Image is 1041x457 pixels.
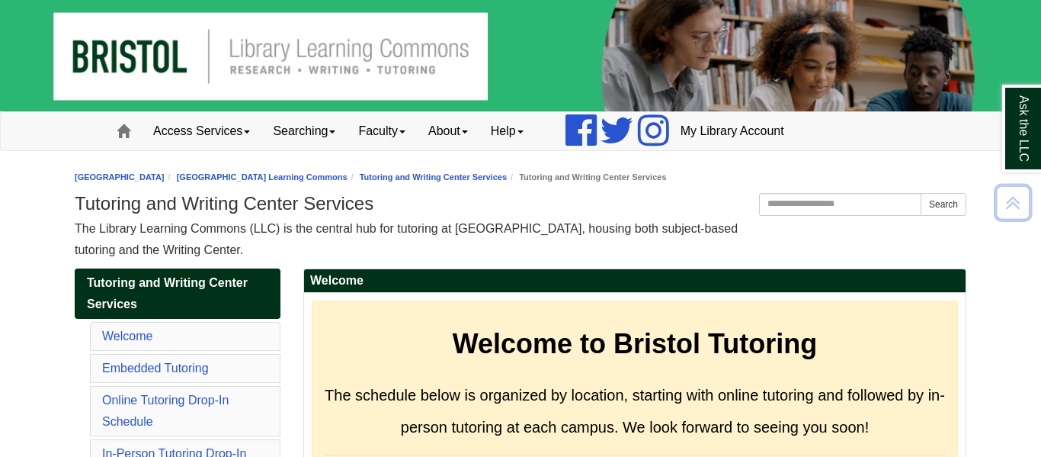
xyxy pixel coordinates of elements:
h2: Welcome [304,269,966,293]
strong: Welcome to Bristol Tutoring [453,328,818,359]
span: Tutoring and Writing Center Services [87,276,248,311]
a: Tutoring and Writing Center Services [75,269,280,319]
nav: breadcrumb [75,170,966,185]
a: About [417,112,479,150]
a: Searching [261,112,347,150]
a: Online Tutoring Drop-In Schedule [102,394,229,428]
a: Welcome [102,330,152,343]
a: Faculty [347,112,417,150]
a: [GEOGRAPHIC_DATA] Learning Commons [177,172,348,182]
h1: Tutoring and Writing Center Services [75,193,966,214]
span: The Library Learning Commons (LLC) is the central hub for tutoring at [GEOGRAPHIC_DATA], housing ... [75,222,738,256]
a: Tutoring and Writing Center Services [360,172,507,182]
a: Back to Top [988,192,1037,213]
li: Tutoring and Writing Center Services [507,170,666,185]
a: Access Services [142,112,261,150]
a: Help [479,112,535,150]
a: Embedded Tutoring [102,362,209,375]
a: [GEOGRAPHIC_DATA] [75,172,165,182]
span: The schedule below is organized by location, starting with online tutoring and followed by in-per... [325,387,945,436]
button: Search [921,193,966,216]
a: My Library Account [669,112,796,150]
